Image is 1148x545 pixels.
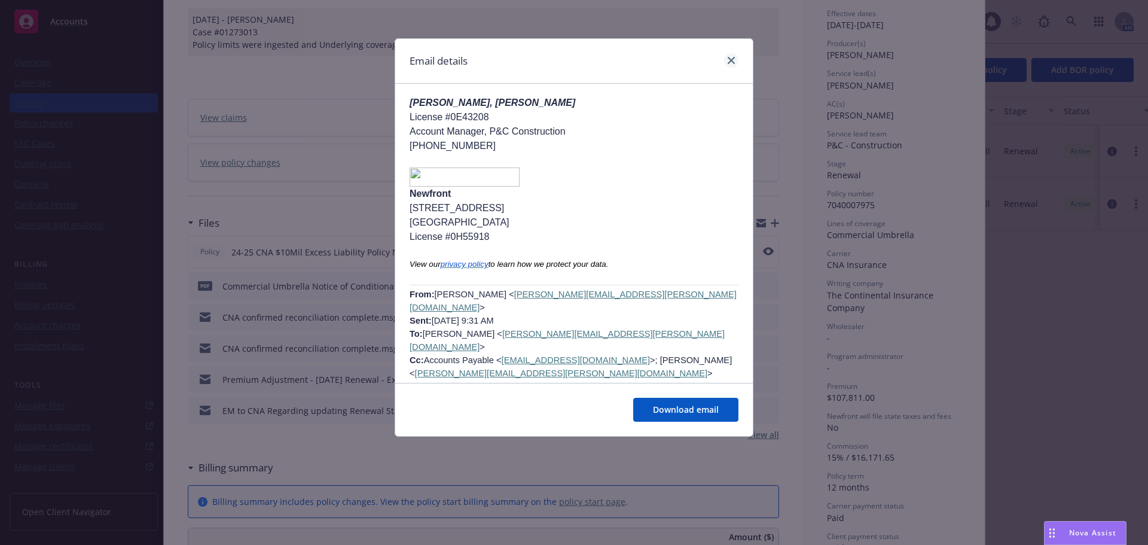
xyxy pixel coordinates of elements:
[410,232,489,242] span: License #0H55918
[410,290,737,312] a: [PERSON_NAME][EMAIL_ADDRESS][PERSON_NAME][DOMAIN_NAME]
[410,355,424,365] b: Cc:
[410,329,423,339] b: To:
[441,260,488,269] a: privacy policy
[1045,522,1060,544] div: Drag to move
[415,369,707,378] a: [PERSON_NAME][EMAIL_ADDRESS][PERSON_NAME][DOMAIN_NAME]
[488,260,609,269] span: to learn how we protect your data.
[502,355,650,365] a: [EMAIL_ADDRESS][DOMAIN_NAME]
[633,398,738,422] button: Download email
[410,382,444,391] b: Subject:
[410,290,737,404] span: [PERSON_NAME] < > [DATE] 9:31 AM [PERSON_NAME] < > Accounts Payable < >; [PERSON_NAME] < > RE: CN...
[410,290,435,299] span: From:
[410,316,432,325] b: Sent:
[1069,528,1116,538] span: Nova Assist
[410,329,725,352] a: [PERSON_NAME][EMAIL_ADDRESS][PERSON_NAME][DOMAIN_NAME]
[410,260,441,269] span: View our
[653,404,719,415] span: Download email
[1044,521,1126,545] button: Nova Assist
